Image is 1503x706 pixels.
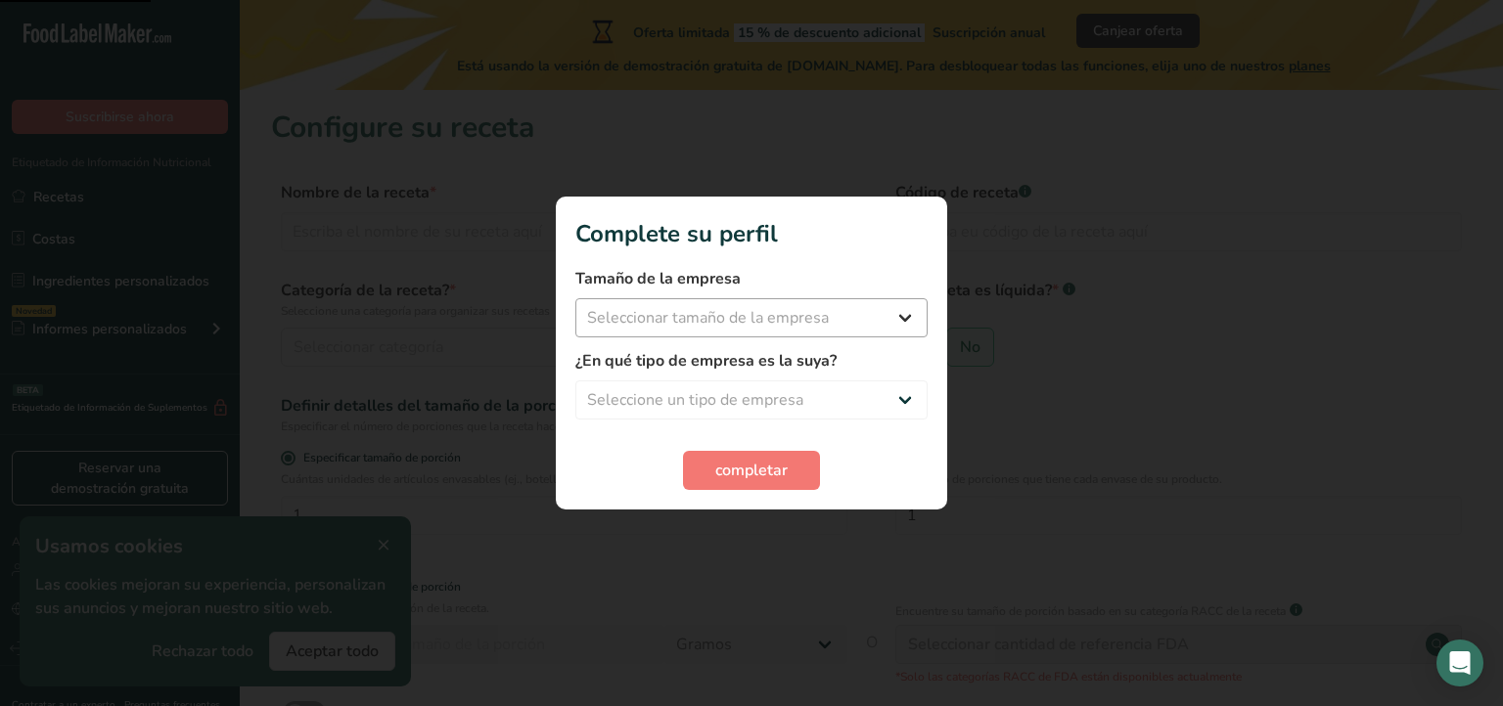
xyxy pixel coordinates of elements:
label: Tamaño de la empresa [575,267,928,290]
button: completar [683,451,820,490]
span: completar [715,459,788,482]
div: Open Intercom Messenger [1436,640,1483,686]
label: ¿En qué tipo de empresa es la suya? [575,349,928,373]
h1: Complete su perfil [575,216,928,251]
